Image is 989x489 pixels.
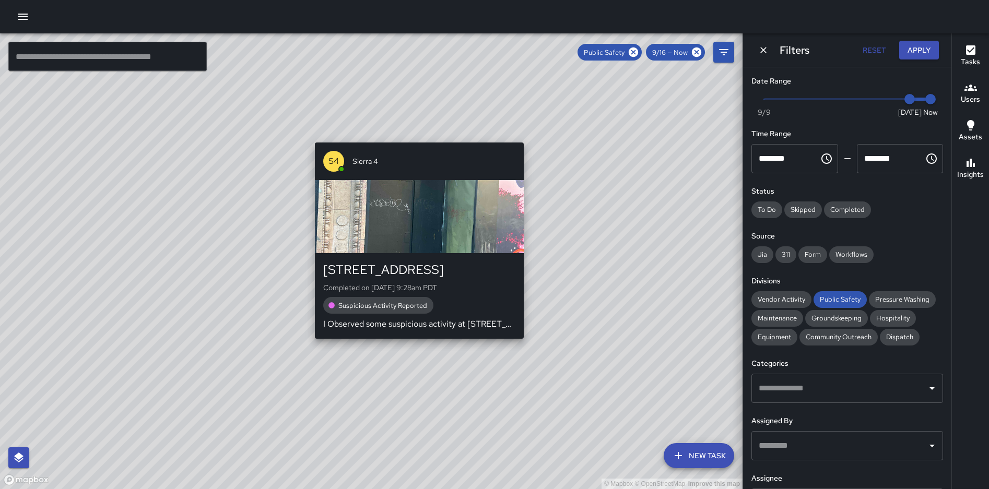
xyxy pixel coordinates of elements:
span: Public Safety [578,48,631,57]
div: Completed [824,201,871,218]
div: Maintenance [751,310,803,327]
div: Dispatch [880,329,920,345]
span: [DATE] [898,107,922,117]
span: 311 [775,250,796,259]
div: Hospitality [870,310,916,327]
h6: Assignee [751,473,943,484]
span: Completed [824,205,871,214]
span: Form [798,250,827,259]
h6: Assets [959,132,982,143]
span: To Do [751,205,782,214]
span: Vendor Activity [751,295,811,304]
span: Hospitality [870,314,916,323]
span: Public Safety [814,295,867,304]
span: 9/16 — Now [646,48,694,57]
h6: Status [751,186,943,197]
h6: Insights [957,169,984,181]
button: Apply [899,41,939,60]
h6: Time Range [751,128,943,140]
span: Skipped [784,205,822,214]
span: Suspicious Activity Reported [332,301,433,310]
span: Maintenance [751,314,803,323]
span: Workflows [829,250,874,259]
p: Completed on [DATE] 9:28am PDT [323,282,515,293]
div: Skipped [784,201,822,218]
h6: Filters [780,42,809,58]
div: Community Outreach [799,329,878,345]
div: Workflows [829,246,874,263]
button: S4Sierra 4[STREET_ADDRESS]Completed on [DATE] 9:28am PDTSuspicious Activity ReportedI Observed so... [315,142,524,339]
p: S4 [328,155,339,168]
h6: Tasks [961,56,980,68]
button: Insights [952,150,989,188]
span: Pressure Washing [869,295,936,304]
span: Dispatch [880,332,920,341]
h6: Divisions [751,276,943,287]
div: 311 [775,246,796,263]
span: Groundskeeping [805,314,868,323]
div: Groundskeeping [805,310,868,327]
div: Vendor Activity [751,291,811,308]
button: Open [925,381,939,396]
button: Choose time, selected time is 12:00 AM [816,148,837,169]
h6: Date Range [751,76,943,87]
button: Dismiss [756,42,771,58]
div: Form [798,246,827,263]
div: Public Safety [814,291,867,308]
span: Sierra 4 [352,156,515,166]
button: Filters [713,42,734,63]
span: Jia [751,250,773,259]
h6: Assigned By [751,415,943,427]
div: To Do [751,201,782,218]
span: Now [923,107,938,117]
button: Open [925,438,939,453]
h6: Source [751,231,943,242]
button: Assets [952,113,989,150]
span: 9/9 [758,107,771,117]
h6: Categories [751,358,943,369]
span: Equipment [751,332,797,341]
button: Users [952,75,989,113]
button: New Task [664,443,734,468]
div: Jia [751,246,773,263]
button: Tasks [952,38,989,75]
div: [STREET_ADDRESS] [323,261,515,278]
span: Community Outreach [799,332,878,341]
button: Reset [857,41,891,60]
h6: Users [961,94,980,105]
div: Public Safety [578,44,642,61]
p: I Observed some suspicious activity at [STREET_ADDRESS], i informed cobra 5 as Sierra 3 and I. co... [323,318,515,330]
div: 9/16 — Now [646,44,705,61]
div: Equipment [751,329,797,345]
div: Pressure Washing [869,291,936,308]
button: Choose time, selected time is 11:59 PM [921,148,942,169]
